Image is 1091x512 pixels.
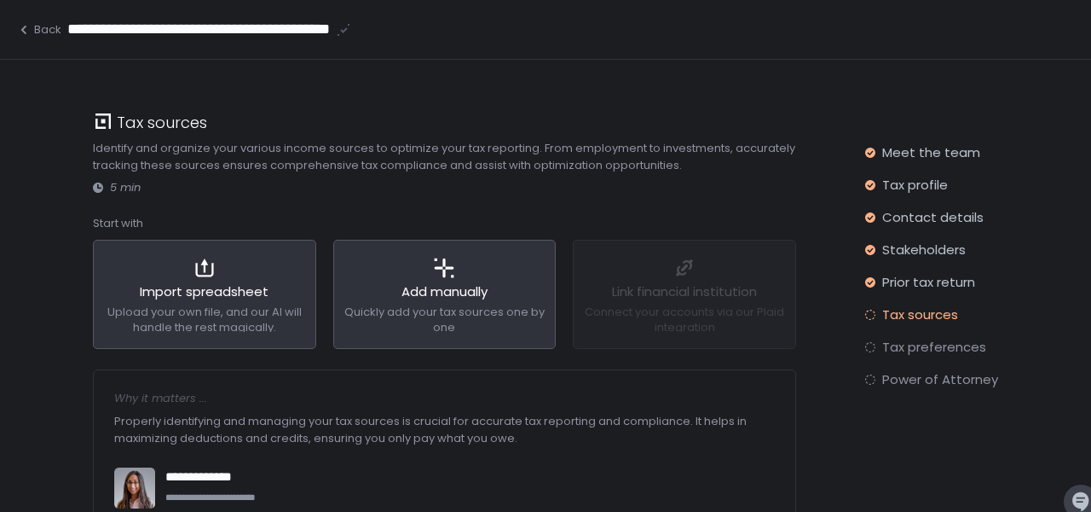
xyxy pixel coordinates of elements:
span: Start with [93,215,143,231]
span: Link financial institution [612,282,757,300]
div: Properly identifying and managing your tax sources is crucial for accurate tax reporting and comp... [114,406,776,454]
span: Power of Attorney [882,371,998,388]
span: Prior tax return [882,274,975,291]
span: Contact details [882,209,984,226]
h1: Tax sources [117,111,207,134]
span: Meet the team [882,144,980,161]
button: Back [17,22,61,38]
span: Connect your accounts via our Plaid integration [585,304,784,335]
span: Add manually [401,282,488,300]
span: Import spreadsheet [140,282,268,300]
span: Tax sources [882,306,958,323]
span: Stakeholders [882,241,966,259]
span: Quickly add your tax sources one by one [344,304,545,335]
div: Identify and organize your various income sources to optimize your tax reporting. From employment... [93,140,797,174]
span: Tax preferences [882,339,986,356]
span: Tax profile [882,177,948,194]
div: Why it matters ... [114,391,776,406]
div: 5 min [93,180,797,195]
span: Upload your own file, and our AI will handle the rest magically. [107,304,302,335]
